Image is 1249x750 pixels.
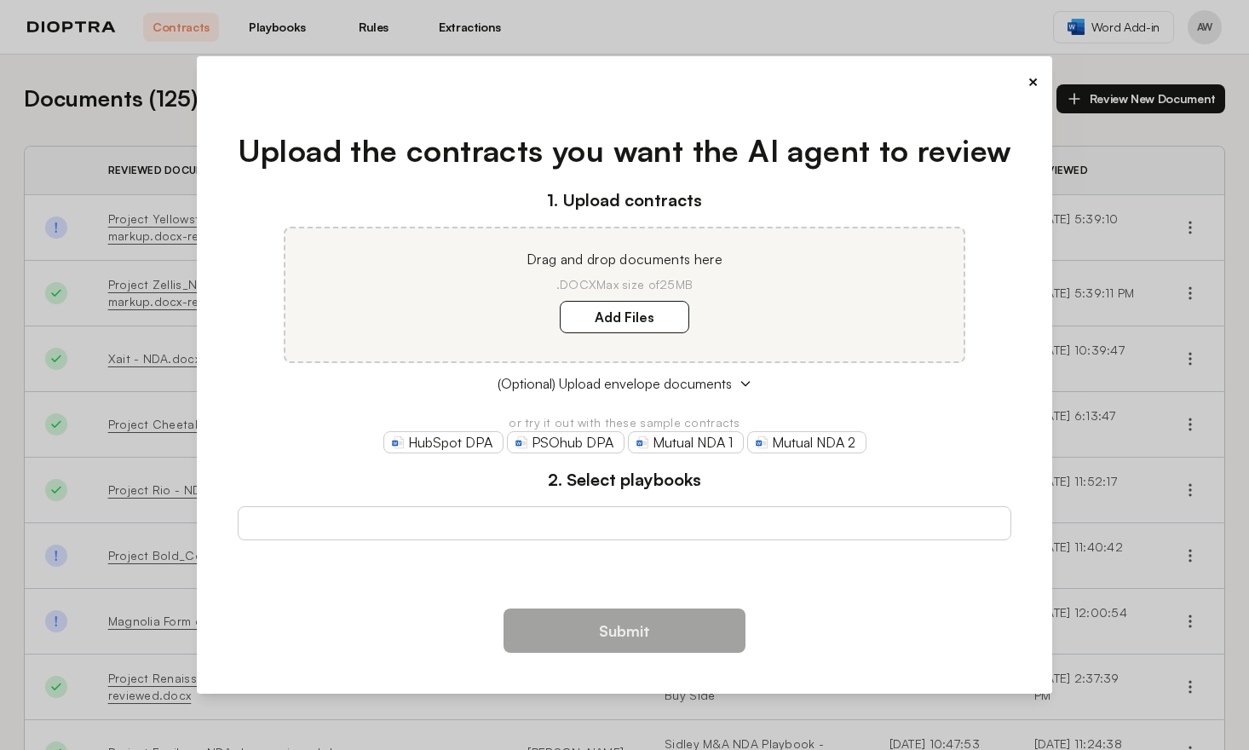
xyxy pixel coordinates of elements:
[238,414,1012,431] p: or try it out with these sample contracts
[504,609,745,653] button: Submit
[383,431,504,453] a: HubSpot DPA
[306,276,943,293] p: .DOCX Max size of 25MB
[507,431,624,453] a: PSOhub DPA
[560,301,689,333] label: Add Files
[238,128,1012,174] h1: Upload the contracts you want the AI agent to review
[238,373,1012,394] button: (Optional) Upload envelope documents
[238,467,1012,493] h3: 2. Select playbooks
[1027,70,1039,94] button: ×
[628,431,744,453] a: Mutual NDA 1
[747,431,866,453] a: Mutual NDA 2
[306,249,943,269] p: Drag and drop documents here
[238,187,1012,213] h3: 1. Upload contracts
[498,373,732,394] span: (Optional) Upload envelope documents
